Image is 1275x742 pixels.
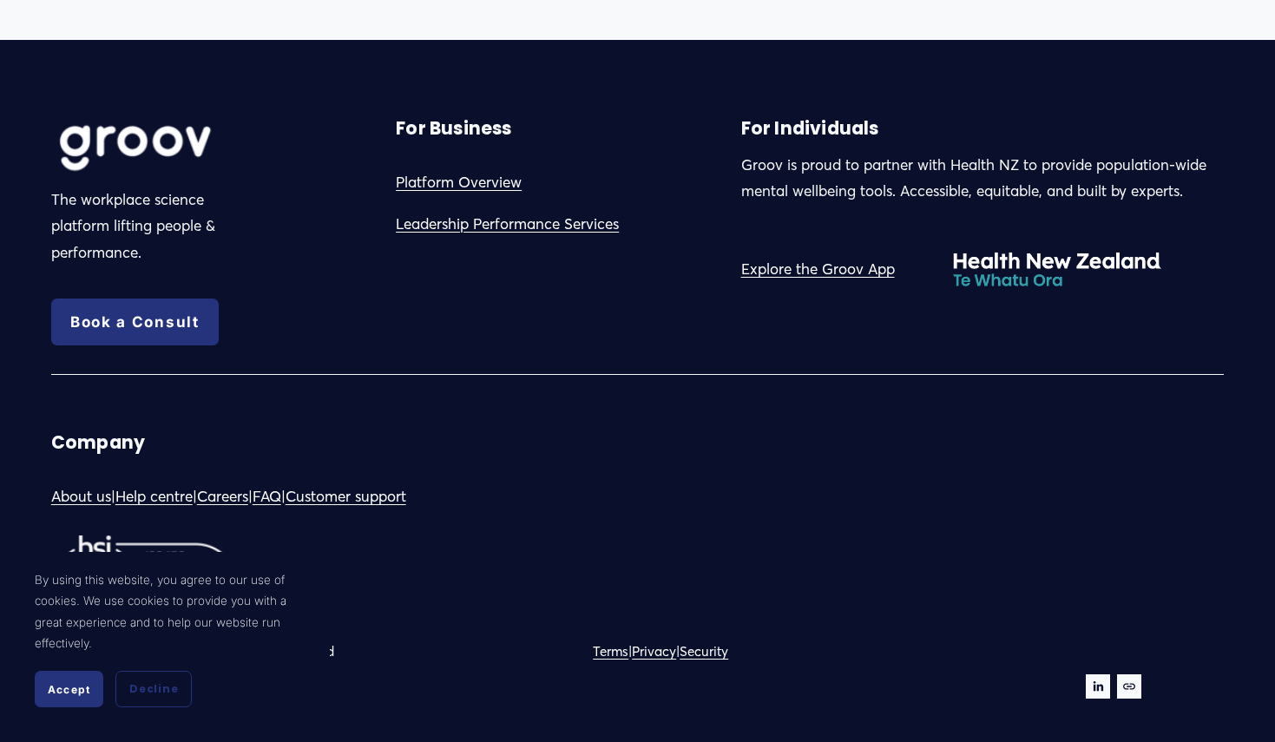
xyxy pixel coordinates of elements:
[741,152,1225,205] p: Groov is proud to partner with Health NZ to provide population-wide mental wellbeing tools. Acces...
[51,640,633,663] p: Copyright © 2024 Groov Ltd. All rights reserved
[17,552,330,725] section: Cookie banner
[197,483,248,510] a: Careers
[396,169,522,196] a: Platform Overview
[115,483,193,510] a: Help centre
[1117,674,1141,699] a: URL
[632,640,676,663] a: Privacy
[35,569,312,653] p: By using this website, you agree to our use of cookies. We use cookies to provide you with a grea...
[593,640,628,663] a: Terms
[1086,674,1110,699] a: LinkedIn
[396,115,511,141] strong: For Business
[129,681,178,697] span: Decline
[51,483,111,510] a: About us
[253,483,281,510] a: FAQ
[35,671,103,707] button: Accept
[51,187,239,266] p: The workplace science platform lifting people & performance.
[48,683,90,696] span: Accept
[51,299,219,345] a: Book a Consult
[680,640,728,663] a: Security
[396,211,619,238] a: Leadership Performance Services
[51,483,633,510] p: | | | |
[286,483,406,510] a: Customer support
[741,115,879,141] strong: For Individuals
[593,640,977,663] p: | |
[51,430,145,455] strong: Company
[115,671,192,707] button: Decline
[741,256,895,283] a: Explore the Groov App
